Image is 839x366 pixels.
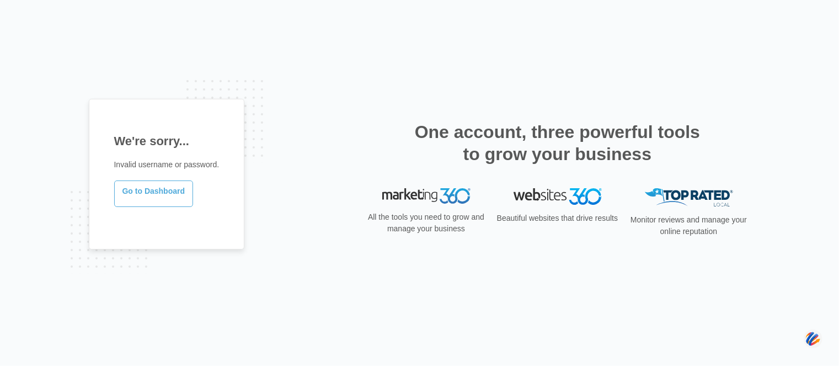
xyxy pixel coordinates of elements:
[365,211,488,235] p: All the tools you need to grow and manage your business
[514,188,602,204] img: Websites 360
[412,121,704,165] h2: One account, three powerful tools to grow your business
[114,132,220,150] h1: We're sorry...
[114,181,194,207] a: Go to Dashboard
[496,213,619,224] p: Beautiful websites that drive results
[114,159,220,171] p: Invalid username or password.
[382,188,471,204] img: Marketing 360
[804,329,822,349] img: svg+xml;base64,PHN2ZyB3aWR0aD0iNDQiIGhlaWdodD0iNDQiIHZpZXdCb3g9IjAgMCA0NCA0NCIgZmlsbD0ibm9uZSIgeG...
[645,188,733,206] img: Top Rated Local
[627,214,751,237] p: Monitor reviews and manage your online reputation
